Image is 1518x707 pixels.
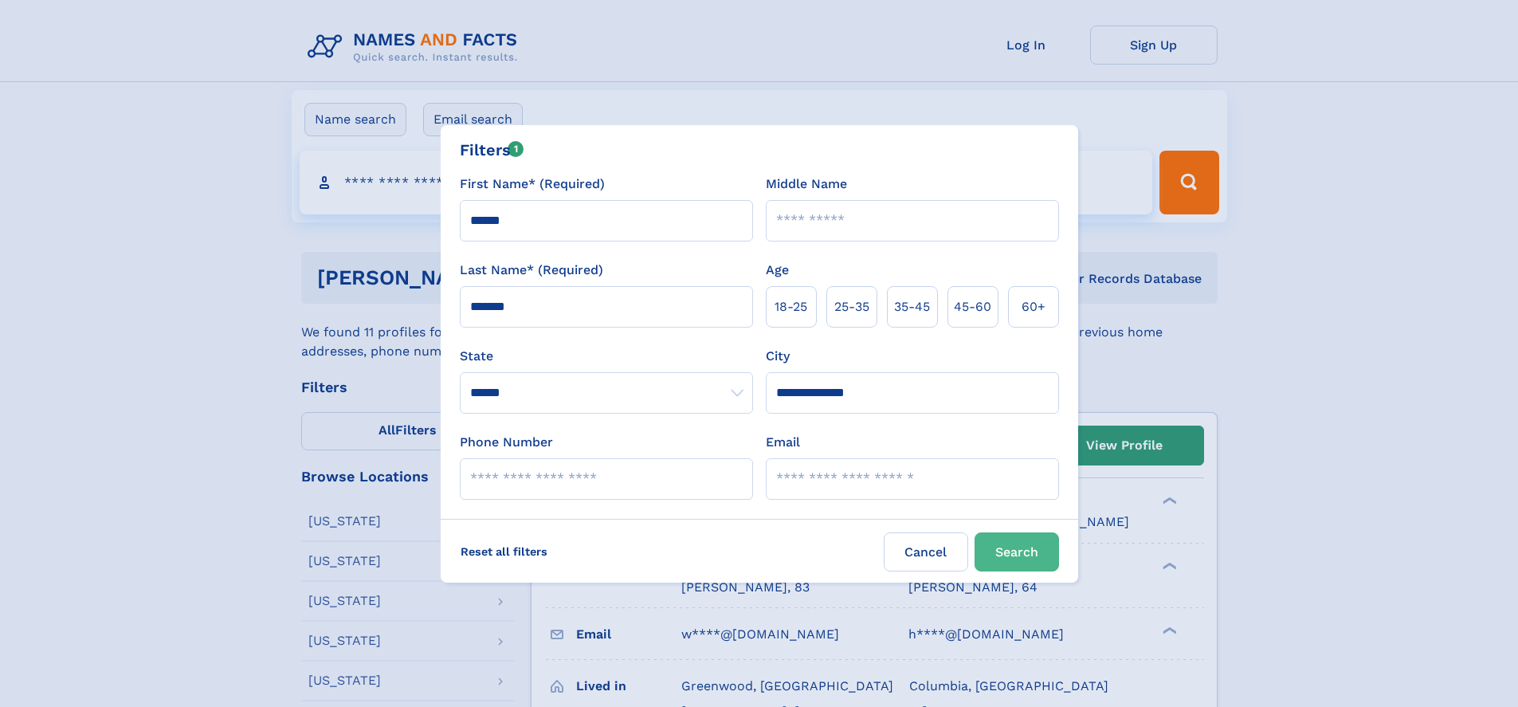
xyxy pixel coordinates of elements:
label: State [460,347,753,366]
label: Cancel [884,532,968,571]
label: Last Name* (Required) [460,261,603,280]
label: Reset all filters [450,532,558,571]
label: Email [766,433,800,452]
label: Phone Number [460,433,553,452]
button: Search [975,532,1059,571]
span: 60+ [1022,297,1045,316]
label: Middle Name [766,175,847,194]
span: 18‑25 [775,297,807,316]
label: Age [766,261,789,280]
div: Filters [460,138,524,162]
span: 25‑35 [834,297,869,316]
span: 35‑45 [894,297,930,316]
label: First Name* (Required) [460,175,605,194]
span: 45‑60 [954,297,991,316]
label: City [766,347,790,366]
